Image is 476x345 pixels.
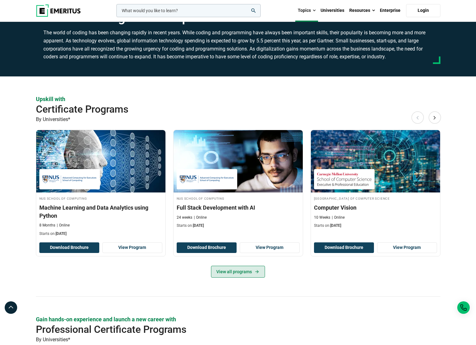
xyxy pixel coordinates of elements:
[39,223,55,228] p: 8 Months
[429,111,441,124] button: Next
[39,242,99,253] button: Download Brochure
[102,242,162,253] a: View Program
[36,323,400,336] h2: Professional Certificate Programs
[177,196,300,201] h4: NUS School of Computing
[406,4,440,17] a: Login
[411,111,424,124] button: Previous
[330,223,341,228] span: [DATE]
[39,231,162,236] p: Starts on:
[314,242,374,253] button: Download Brochure
[174,130,303,192] img: Full Stack Development with AI | Online Coding Course
[36,315,440,323] p: Gain hands-on experience and launch a new career with
[314,215,330,220] p: 10 Weeks
[311,130,440,232] a: Technology Course by Carnegie Mellon University School of Computer Science - February 26, 2026 Ca...
[314,223,437,228] p: Starts on:
[332,215,345,220] p: Online
[177,223,300,228] p: Starts on:
[311,130,440,192] img: Computer Vision | Online Technology Course
[36,103,400,115] h2: Certificate Programs
[57,223,70,228] p: Online
[180,172,234,186] img: NUS School of Computing
[314,196,437,201] h4: [GEOGRAPHIC_DATA] of Computer Science
[36,115,440,124] p: By Universities*
[240,242,300,253] a: View Program
[36,130,165,192] img: Machine Learning and Data Analytics using Python | Online AI and Machine Learning Course
[36,130,165,240] a: AI and Machine Learning Course by NUS School of Computing - September 30, 2025 NUS School of Comp...
[177,215,192,220] p: 24 weeks
[42,172,97,186] img: NUS School of Computing
[39,204,162,219] h3: Machine Learning and Data Analytics using Python
[193,223,204,228] span: [DATE]
[194,215,207,220] p: Online
[177,242,237,253] button: Download Brochure
[36,95,440,103] p: Upskill with
[377,242,437,253] a: View Program
[177,204,300,211] h3: Full Stack Development with AI
[56,231,66,236] span: [DATE]
[174,130,303,232] a: Coding Course by NUS School of Computing - September 30, 2025 NUS School of Computing NUS School ...
[36,336,440,344] p: By Universities*
[116,4,261,17] input: woocommerce-product-search-field-0
[43,29,433,61] h3: The world of coding has been changing rapidly in recent years. While coding and programming have ...
[211,266,265,278] a: View all programs
[317,172,371,186] img: Carnegie Mellon University School of Computer Science
[39,196,162,201] h4: NUS School of Computing
[314,204,437,211] h3: Computer Vision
